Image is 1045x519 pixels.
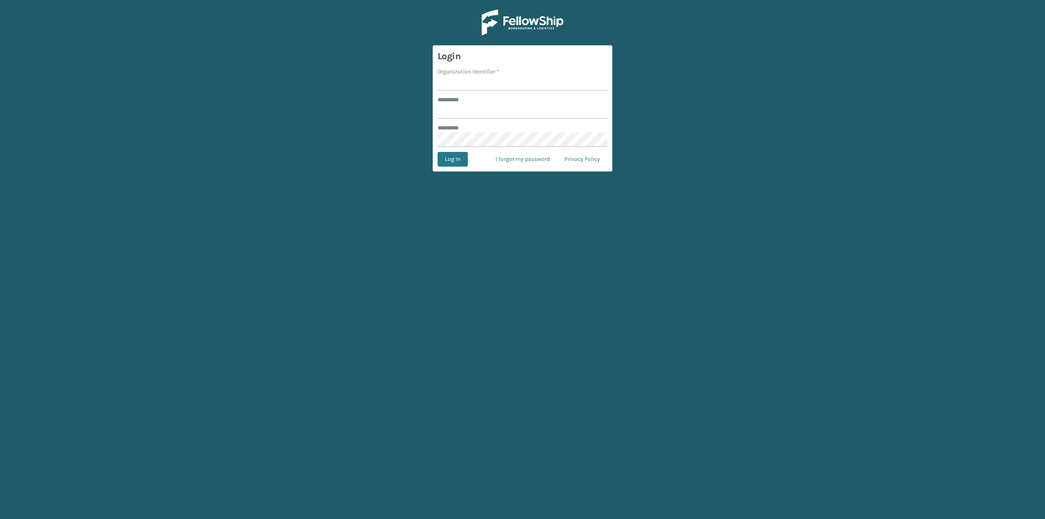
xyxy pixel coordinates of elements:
h3: Login [438,50,607,62]
a: Privacy Policy [557,152,607,167]
button: Log In [438,152,468,167]
img: Logo [482,10,563,36]
label: Organization Identifier [438,67,499,76]
a: I forgot my password [488,152,557,167]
